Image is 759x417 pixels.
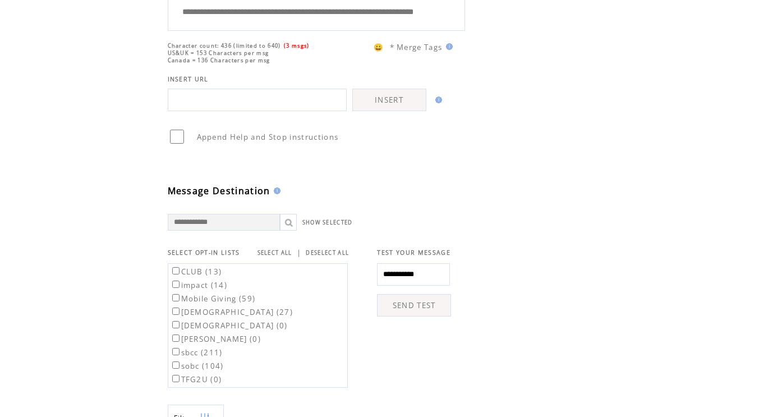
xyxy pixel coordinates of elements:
[168,49,269,57] span: US&UK = 153 Characters per msg
[432,97,442,103] img: help.gif
[170,267,222,277] label: CLUB (13)
[257,249,292,256] a: SELECT ALL
[168,75,209,83] span: INSERT URL
[302,219,353,226] a: SHOW SELECTED
[374,42,384,52] span: 😀
[443,43,453,50] img: help.gif
[168,249,240,256] span: SELECT OPT-IN LISTS
[170,280,228,290] label: impact (14)
[197,132,339,142] span: Append Help and Stop instructions
[170,320,288,331] label: [DEMOGRAPHIC_DATA] (0)
[172,334,180,342] input: [PERSON_NAME] (0)
[170,361,224,371] label: sobc (104)
[390,42,443,52] span: * Merge Tags
[352,89,426,111] a: INSERT
[172,321,180,328] input: [DEMOGRAPHIC_DATA] (0)
[172,375,180,382] input: TFG2U (0)
[306,249,349,256] a: DESELECT ALL
[170,307,293,317] label: [DEMOGRAPHIC_DATA] (27)
[168,42,281,49] span: Character count: 436 (limited to 640)
[168,185,270,197] span: Message Destination
[172,348,180,355] input: sbcc (211)
[170,294,256,304] label: Mobile Giving (59)
[172,308,180,315] input: [DEMOGRAPHIC_DATA] (27)
[168,57,270,64] span: Canada = 136 Characters per msg
[172,361,180,369] input: sobc (104)
[170,347,223,358] label: sbcc (211)
[170,334,261,344] label: [PERSON_NAME] (0)
[172,267,180,274] input: CLUB (13)
[172,294,180,301] input: Mobile Giving (59)
[297,248,301,258] span: |
[172,281,180,288] input: impact (14)
[377,249,450,256] span: TEST YOUR MESSAGE
[377,294,451,317] a: SEND TEST
[270,187,280,194] img: help.gif
[170,374,222,384] label: TFG2U (0)
[284,42,310,49] span: (3 msgs)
